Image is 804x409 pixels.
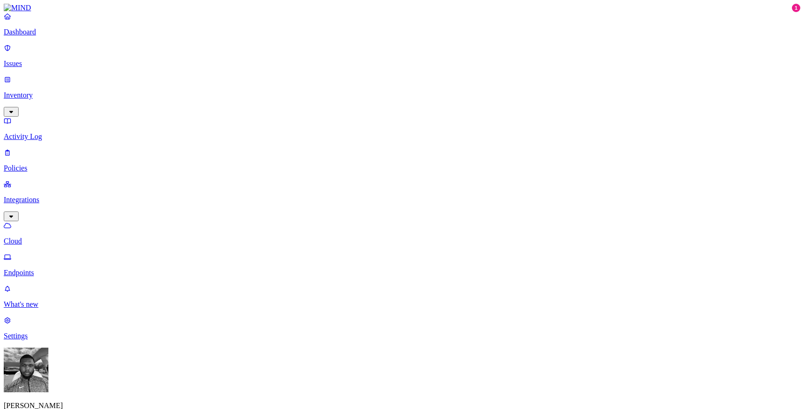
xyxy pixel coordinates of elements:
[4,316,800,340] a: Settings
[4,59,800,68] p: Issues
[4,91,800,99] p: Inventory
[4,269,800,277] p: Endpoints
[792,4,800,12] div: 1
[4,4,31,12] img: MIND
[4,300,800,309] p: What's new
[4,28,800,36] p: Dashboard
[4,332,800,340] p: Settings
[4,196,800,204] p: Integrations
[4,117,800,141] a: Activity Log
[4,44,800,68] a: Issues
[4,284,800,309] a: What's new
[4,164,800,172] p: Policies
[4,4,800,12] a: MIND
[4,221,800,245] a: Cloud
[4,12,800,36] a: Dashboard
[4,75,800,115] a: Inventory
[4,348,48,392] img: Cameron White
[4,148,800,172] a: Policies
[4,237,800,245] p: Cloud
[4,180,800,220] a: Integrations
[4,132,800,141] p: Activity Log
[4,253,800,277] a: Endpoints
